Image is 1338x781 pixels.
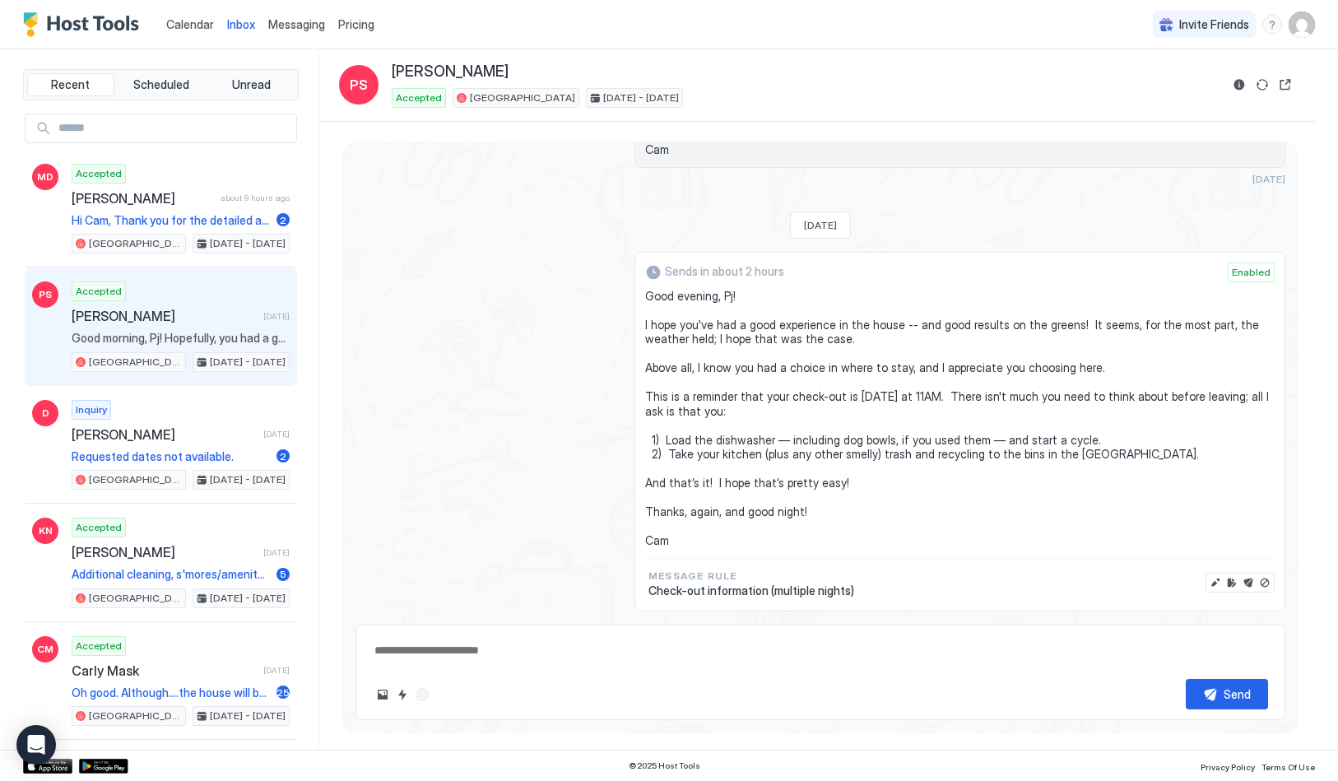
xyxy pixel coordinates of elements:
span: Good evening, Pj! I hope you've had a good experience in the house -- and good results on the gre... [645,289,1275,548]
span: Calendar [166,17,214,31]
span: [PERSON_NAME] [72,544,257,560]
span: Scheduled [133,77,189,92]
a: Terms Of Use [1261,757,1315,774]
span: 2 [280,450,286,463]
span: 2 [280,214,286,226]
span: [PERSON_NAME] [392,63,509,81]
span: [PERSON_NAME] [72,426,257,443]
span: 5 [280,568,286,580]
span: © 2025 Host Tools [629,760,700,771]
span: Message Rule [648,569,854,583]
button: Scheduled [118,73,205,96]
span: Terms Of Use [1261,762,1315,772]
span: Check-out information (multiple nights) [648,583,854,598]
button: Recent [27,73,114,96]
div: User profile [1289,12,1315,38]
span: [DATE] - [DATE] [210,709,286,723]
span: [DATE] - [DATE] [210,472,286,487]
a: Google Play Store [79,759,128,774]
span: Accepted [76,284,122,299]
span: PS [39,287,52,302]
span: Requested dates not available. [72,449,270,464]
span: [GEOGRAPHIC_DATA] [89,591,182,606]
span: Recent [51,77,90,92]
a: Messaging [268,16,325,33]
span: [DATE] [263,547,290,558]
button: Edit rule [1224,574,1240,591]
button: Unread [207,73,295,96]
div: tab-group [23,69,299,100]
span: MD [37,170,53,184]
div: menu [1262,15,1282,35]
span: Accepted [76,639,122,653]
button: Quick reply [393,685,412,704]
span: Additional cleaning, s'mores/amenity use [72,567,270,582]
span: [GEOGRAPHIC_DATA] [89,472,182,487]
span: [DATE] [263,665,290,676]
span: Good morning, Pj! Hopefully, you had a good first night in the house! Of course, please let me kn... [72,331,290,346]
span: Accepted [76,520,122,535]
span: [DATE] - [DATE] [603,91,679,105]
span: Sends in about 2 hours [665,264,784,279]
a: Inbox [227,16,255,33]
span: Hi Cam, Thank you for the detailed arrival information. It’s really helpful. Just to confirm, the... [72,213,270,228]
button: Sync reservation [1252,75,1272,95]
div: Open Intercom Messenger [16,725,56,765]
span: [DATE] [263,429,290,439]
span: [GEOGRAPHIC_DATA] [89,236,182,251]
span: Accepted [396,91,442,105]
span: [GEOGRAPHIC_DATA] [470,91,575,105]
span: Messaging [268,17,325,31]
button: Disable message [1257,574,1273,591]
span: Enabled [1232,265,1271,280]
span: D [42,406,49,421]
span: [DATE] - [DATE] [210,236,286,251]
span: 25 [276,686,290,699]
button: Edit message [1207,574,1224,591]
span: [DATE] [1252,173,1285,185]
span: [PERSON_NAME] [72,308,257,324]
span: PS [350,75,368,95]
span: Accepted [76,166,122,181]
span: Unread [232,77,271,92]
span: KN [39,523,53,538]
span: [GEOGRAPHIC_DATA] [89,709,182,723]
span: Privacy Policy [1201,762,1255,772]
span: [DATE] [263,311,290,322]
span: about 9 hours ago [221,193,290,203]
a: Privacy Policy [1201,757,1255,774]
button: Upload image [373,685,393,704]
span: Inbox [227,17,255,31]
span: [DATE] - [DATE] [210,355,286,370]
span: [GEOGRAPHIC_DATA] [89,355,182,370]
button: Send now [1240,574,1257,591]
button: Send [1186,679,1268,709]
span: [DATE] [804,219,837,231]
span: [DATE] - [DATE] [210,591,286,606]
button: Reservation information [1229,75,1249,95]
a: Calendar [166,16,214,33]
a: App Store [23,759,72,774]
input: Input Field [52,114,296,142]
span: Invite Friends [1179,17,1249,32]
span: Inquiry [76,402,107,417]
button: Open reservation [1275,75,1295,95]
span: CM [37,642,53,657]
span: Pricing [338,17,374,32]
div: Send [1224,686,1251,703]
span: [PERSON_NAME] [72,190,214,207]
span: Oh good. Although….the house will be occupied again during that time. I’m sorry that I can’t have... [72,686,270,700]
a: Host Tools Logo [23,12,146,37]
span: Carly Mask [72,662,257,679]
